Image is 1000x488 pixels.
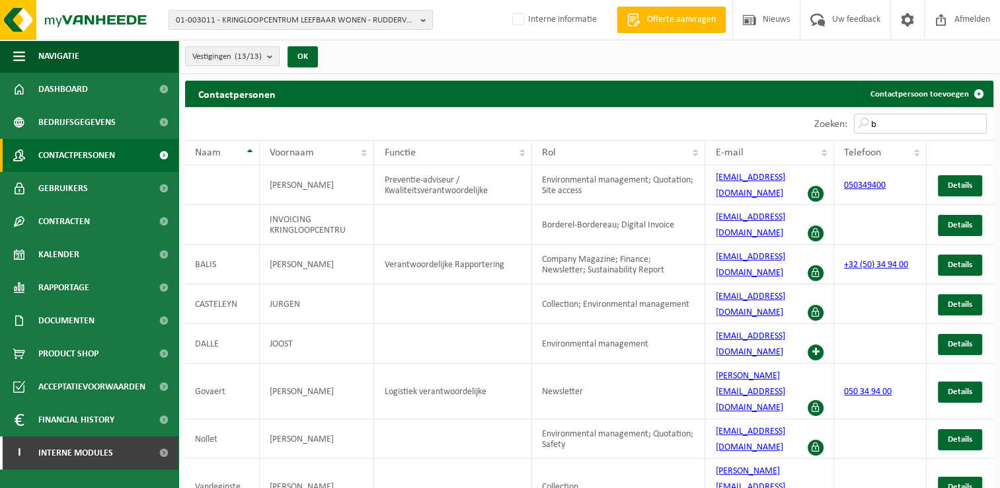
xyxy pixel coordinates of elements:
td: DALLE [185,324,260,364]
span: Details [948,300,972,309]
a: [EMAIL_ADDRESS][DOMAIN_NAME] [715,292,785,317]
span: Naam [195,147,221,158]
a: Details [938,382,982,403]
span: Documenten [38,304,95,337]
a: [PERSON_NAME][EMAIL_ADDRESS][DOMAIN_NAME] [715,371,785,413]
a: Offerte aanvragen [617,7,726,33]
a: Details [938,175,982,196]
span: Details [948,261,972,269]
span: Details [948,340,972,348]
a: [EMAIL_ADDRESS][DOMAIN_NAME] [715,331,785,357]
td: Environmental management [532,324,705,364]
span: Contactpersonen [38,139,115,172]
span: Voornaam [270,147,314,158]
span: Details [948,221,972,229]
td: Preventie-adviseur / Kwaliteitsverantwoordelijke [374,165,532,205]
td: CASTELEYN [185,284,260,324]
a: [EMAIL_ADDRESS][DOMAIN_NAME] [715,212,785,238]
td: INVOICING KRINGLOOPCENTRU [260,205,374,245]
span: Kalender [38,238,79,271]
span: Acceptatievoorwaarden [38,370,145,403]
button: 01-003011 - KRINGLOOPCENTRUM LEEFBAAR WONEN - RUDDERVOORDE [169,10,433,30]
h2: Contactpersonen [185,81,289,106]
span: Product Shop [38,337,98,370]
a: 050 34 94 00 [844,387,892,397]
span: Navigatie [38,40,79,73]
span: 01-003011 - KRINGLOOPCENTRUM LEEFBAAR WONEN - RUDDERVOORDE [176,11,415,30]
td: Environmental management; Quotation; Site access [532,165,705,205]
a: [EMAIL_ADDRESS][DOMAIN_NAME] [715,173,785,198]
td: Newsletter [532,364,705,419]
td: [PERSON_NAME] [260,245,374,284]
button: OK [288,46,318,67]
a: Details [938,215,982,236]
td: Verantwoordelijke Rapportering [374,245,532,284]
label: Zoeken: [814,119,847,130]
a: Details [938,255,982,276]
span: Contracten [38,205,90,238]
a: Details [938,334,982,355]
td: Borderel-Bordereau; Digital Invoice [532,205,705,245]
td: [PERSON_NAME] [260,419,374,459]
td: JURGEN [260,284,374,324]
td: Nollet [185,419,260,459]
td: [PERSON_NAME] [260,165,374,205]
span: Gebruikers [38,172,88,205]
a: Details [938,294,982,315]
td: Company Magazine; Finance; Newsletter; Sustainability Report [532,245,705,284]
a: Details [938,429,982,450]
span: Interne modules [38,436,113,469]
td: Logistiek verantwoordelijke [374,364,532,419]
td: Govaert [185,364,260,419]
span: Financial History [38,403,114,436]
span: Details [948,387,972,396]
button: Vestigingen(13/13) [185,46,280,66]
span: Functie [384,147,415,158]
td: Environmental management; Quotation; Safety [532,419,705,459]
td: [PERSON_NAME] [260,364,374,419]
span: Telefoon [844,147,881,158]
td: JOOST [260,324,374,364]
a: 050349400 [844,181,886,190]
span: Rol [542,147,556,158]
a: Contactpersoon toevoegen [860,81,992,107]
span: Vestigingen [192,47,262,67]
td: BALIS [185,245,260,284]
span: Offerte aanvragen [644,13,719,26]
span: I [13,436,25,469]
a: +32 (50) 34 94 00 [844,260,908,270]
span: E-mail [715,147,743,158]
span: Details [948,435,972,444]
label: Interne informatie [510,10,597,30]
span: Details [948,181,972,190]
td: Collection; Environmental management [532,284,705,324]
span: Rapportage [38,271,89,304]
span: Dashboard [38,73,88,106]
count: (13/13) [235,52,262,61]
span: Bedrijfsgegevens [38,106,116,139]
a: [EMAIL_ADDRESS][DOMAIN_NAME] [715,427,785,452]
a: [EMAIL_ADDRESS][DOMAIN_NAME] [715,252,785,278]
